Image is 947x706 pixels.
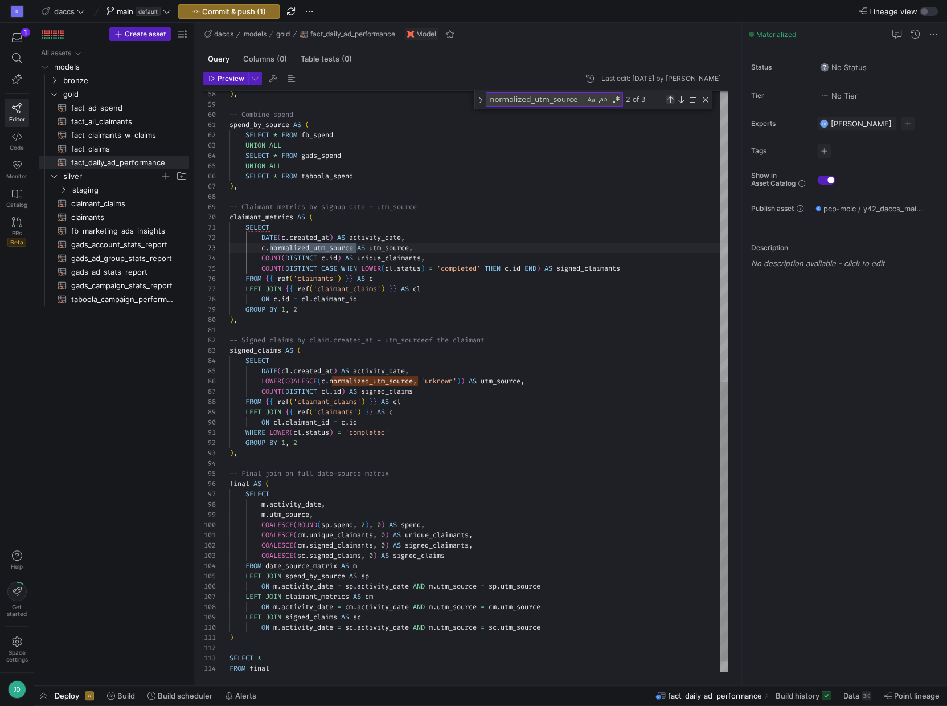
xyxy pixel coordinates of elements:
[10,563,24,570] span: Help
[357,243,365,252] span: AS
[353,366,405,376] span: activity_date
[751,92,808,100] span: Tier
[102,686,140,705] button: Build
[203,315,216,325] div: 80
[203,89,216,99] div: 58
[54,60,187,74] span: models
[297,27,398,41] button: fact_daily_ad_performance
[281,264,285,273] span: (
[39,87,189,101] div: Press SPACE to select this row.
[243,55,287,63] span: Columns
[269,274,273,283] span: {
[39,128,189,142] a: fact_claimants_w_claims​​​​​​​​​​
[357,274,365,283] span: AS
[301,130,333,140] span: fb_spend
[342,55,352,63] span: (0)
[776,691,819,700] span: Build history
[751,259,942,268] p: No description available - click to edit
[39,128,189,142] div: Press SPACE to select this row.
[11,6,23,17] div: D
[203,335,216,345] div: 82
[39,265,189,279] a: gads_ad_stats_report​​​​​​​​​​
[5,213,29,251] a: PRsBeta
[125,30,166,38] span: Create asset
[5,99,29,127] a: Editor
[5,577,29,622] button: Getstarted
[241,27,269,41] button: models
[218,75,244,83] span: Preview
[261,243,265,252] span: c
[337,233,345,242] span: AS
[421,264,425,273] span: )
[297,346,301,355] span: (
[357,254,421,263] span: unique_claimants
[178,4,280,19] button: Commit & push (1)
[203,304,216,315] div: 79
[321,264,337,273] span: CASE
[285,346,293,355] span: AS
[556,264,620,273] span: signed_claimants
[269,141,281,150] span: ALL
[39,156,189,169] div: Press SPACE to select this row.
[203,243,216,253] div: 73
[39,101,189,115] a: fact_ad_spend​​​​​​​​​​
[269,305,277,314] span: BY
[281,305,285,314] span: 1
[407,31,414,38] img: undefined
[536,264,540,273] span: )
[8,680,26,699] div: JD
[894,691,940,700] span: Point lineage
[5,678,29,701] button: JD
[666,95,675,104] div: Previous Match (⇧Enter)
[229,182,233,191] span: )
[413,284,421,293] span: cl
[817,88,860,103] button: No tierNo Tier
[136,7,161,16] span: default
[39,156,189,169] a: fact_daily_ad_performance​​​​​​​​​​
[273,27,293,41] button: gold
[409,243,413,252] span: ,
[63,74,187,87] span: bronze
[245,172,269,181] span: SELECT
[203,99,216,109] div: 59
[6,649,28,663] span: Space settings
[245,161,265,170] span: UNION
[203,171,216,181] div: 66
[831,119,892,128] span: [PERSON_NAME]
[285,233,289,242] span: .
[285,254,317,263] span: DISTINCT
[397,264,421,273] span: status
[585,94,597,105] div: Match Case (⌥⌘C)
[39,74,189,87] div: Press SPACE to select this row.
[229,89,233,99] span: )
[297,284,309,293] span: ref
[524,264,536,273] span: END
[385,264,393,273] span: cl
[10,144,24,151] span: Code
[751,120,808,128] span: Experts
[54,7,75,16] span: daccs
[117,7,133,16] span: main
[203,140,216,150] div: 63
[71,115,176,128] span: fact_all_claimants​​​​​​​​​​
[261,264,281,273] span: COUNT
[869,7,917,16] span: Lineage view
[63,170,160,183] span: silver
[39,197,189,210] div: Press SPACE to select this row.
[245,223,269,232] span: SELECT
[229,120,289,129] span: spend_by_source
[104,4,174,19] button: maindefault
[39,238,189,251] a: gads_account_stats_report​​​​​​​​​​
[261,295,269,304] span: ON
[71,197,176,210] span: claimant_claims​​​​​​​​​​
[361,264,381,273] span: LOWER
[305,120,309,129] span: (
[203,109,216,120] div: 60
[5,127,29,156] a: Code
[71,211,176,224] span: claimants​​​​​​​​​​
[277,295,281,304] span: .
[293,295,297,304] span: =
[39,279,189,292] a: gads_campaign_stats_report​​​​​​​​​​
[203,345,216,356] div: 83
[39,46,189,60] div: Press SPACE to select this row.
